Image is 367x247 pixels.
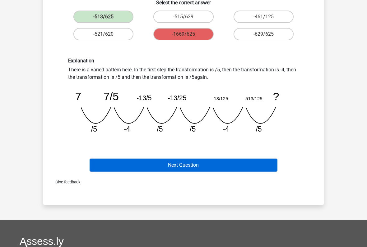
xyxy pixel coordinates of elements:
[91,125,97,133] tspan: /5
[234,28,294,41] label: -629/625
[104,91,119,103] tspan: 7/5
[234,11,294,23] label: -461/125
[90,159,278,172] button: Next Question
[273,91,279,103] tspan: ?
[244,96,262,101] tspan: -513/125
[153,11,213,23] label: -515/629
[73,11,133,23] label: -513/625
[75,91,81,103] tspan: 7
[153,28,213,41] label: -1669/625
[63,58,304,139] div: There is a varied pattern here. In the first step the transformation is /5, then the transformati...
[73,28,133,41] label: -521/620
[124,125,130,133] tspan: -4
[137,95,151,102] tspan: -13/5
[212,96,228,101] tspan: -13/125
[68,58,299,64] h6: Explanation
[256,125,262,133] tspan: /5
[50,180,80,185] span: Give feedback
[168,95,186,102] tspan: -13/25
[223,125,229,133] tspan: -4
[190,125,196,133] tspan: /5
[157,125,163,133] tspan: /5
